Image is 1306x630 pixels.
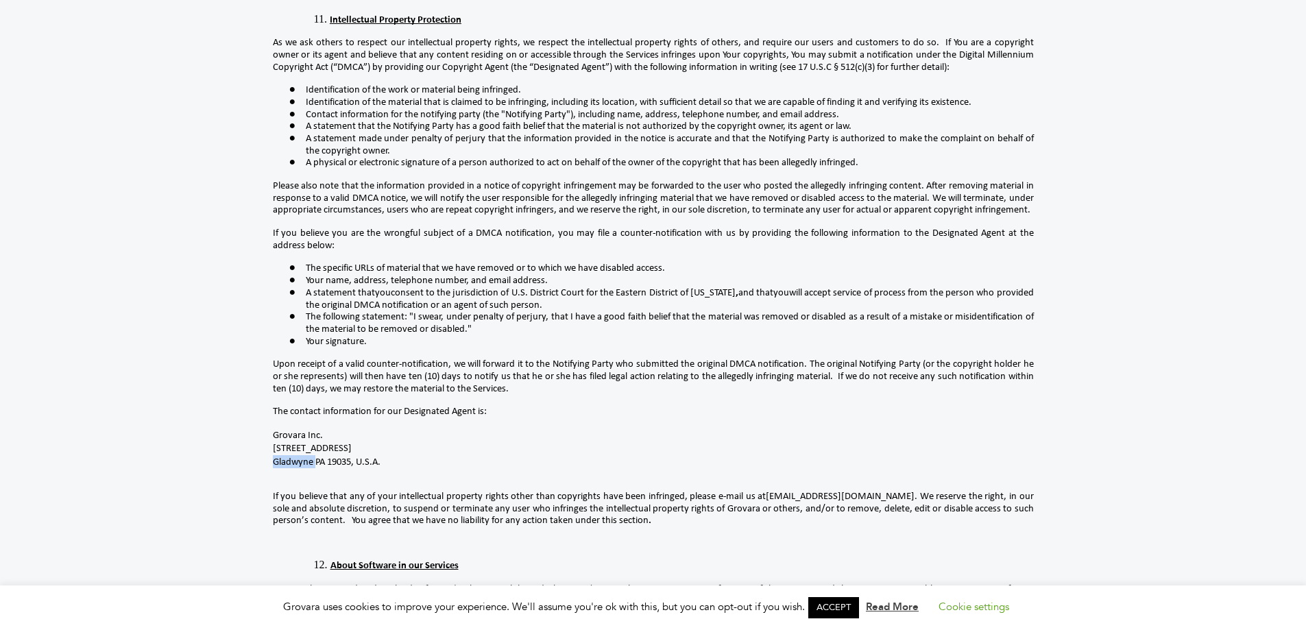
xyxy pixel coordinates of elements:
span: you [773,288,789,298]
span: Grovara uses cookies to improve your experience. We'll assume you're ok with this, but you can op... [283,600,1023,614]
span: If you believe you are the wrongful subject of a DMCA notification, you may file a counter-notifi... [273,228,1034,251]
a: Read More [866,600,919,614]
span: Please also note that the information provided in a notice of copyright infringement may be forwa... [273,181,1034,215]
a: ACCEPT [808,597,859,618]
span: Identification of the material that is claimed to be infringing, including its location, with suf... [306,97,971,108]
span: A physical or electronic signature of a person authorized to act on behalf of the owner of the co... [306,158,858,168]
span: Contact information for the notifying party (the "Notifying Party"), including name, address, tel... [306,110,839,120]
span: Your signature. [306,337,367,347]
span: We reserve the right, in our sole and absolute discretion, to suspend or terminate any user who i... [273,492,1034,526]
span: . [649,516,651,526]
span: and that [738,288,773,298]
span: A statement made under penalty of perjury that the information provided in the notice is accurate... [306,134,1034,156]
span: Intellectual Property Protection [330,15,461,25]
span: you [375,288,391,298]
span: You may be required to download software (such as a mobile or desktop app) to use the Services or... [273,584,1034,618]
span: About Software in our Services [330,561,459,571]
span: Upon receipt of a valid counter-notification, we will forward it to the Notifying Party who submi... [273,359,1034,393]
span: , [736,288,738,298]
span: A statement that the Notifying Party has a good faith belief that the material is not authorized ... [306,121,851,132]
span: The specific URLs of material that we have removed or to which we have disabled access. [306,263,665,274]
span: The contact information for our Designated Agent is: [273,407,487,417]
span: Your name, address, telephone number, and email address. [306,276,548,286]
span: The following statement: "I swear, under penalty of perjury, that I have a good faith belief that... [306,312,1034,335]
span: If you believe that any of your intellectual property rights other than copyrights have been infr... [273,492,918,502]
span: Gladwyne PA 19035, U.S.A. [273,457,380,468]
span: As we ask others to respect our intellectual property rights, we respect the intellectual propert... [273,38,1034,72]
span: consent to the jurisdiction of U.S. District Court for the Eastern District of [US_STATE] [391,288,736,298]
span: [STREET_ADDRESS] [273,444,352,454]
span: Grovara Inc. [273,431,323,441]
a: Cookie settings [939,600,1009,614]
span: Identification of the work or material being infringed. [306,85,521,95]
span: A statement that [306,288,375,298]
